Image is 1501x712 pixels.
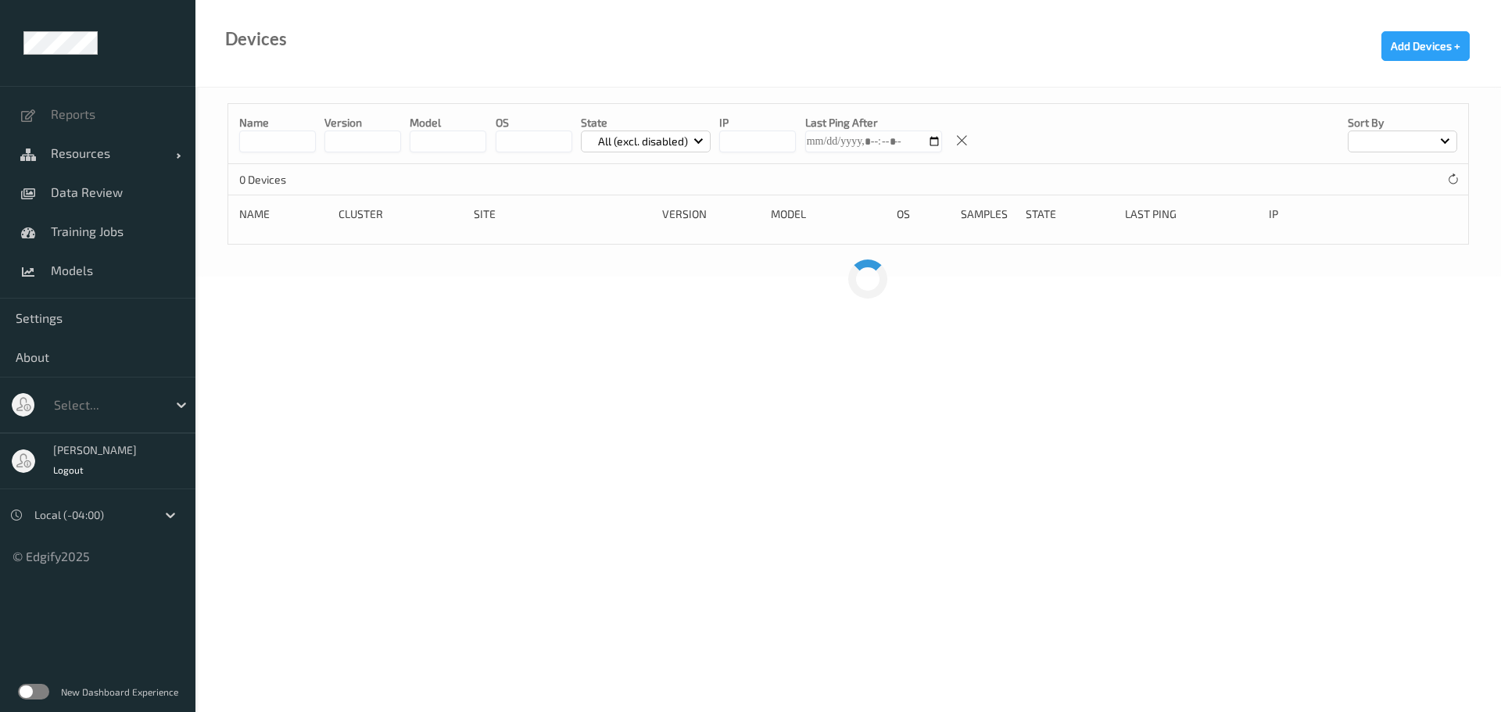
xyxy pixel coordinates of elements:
[1026,206,1114,222] div: State
[239,172,356,188] p: 0 Devices
[239,115,316,131] p: Name
[410,115,486,131] p: model
[225,31,287,47] div: Devices
[961,206,1014,222] div: Samples
[339,206,463,222] div: Cluster
[474,206,651,222] div: Site
[496,115,572,131] p: OS
[1348,115,1457,131] p: Sort by
[719,115,796,131] p: IP
[662,206,760,222] div: version
[897,206,950,222] div: OS
[239,206,328,222] div: Name
[1381,31,1470,61] button: Add Devices +
[1125,206,1258,222] div: Last Ping
[593,134,693,149] p: All (excl. disabled)
[1269,206,1375,222] div: ip
[805,115,942,131] p: Last Ping After
[581,115,711,131] p: State
[324,115,401,131] p: version
[771,206,886,222] div: Model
